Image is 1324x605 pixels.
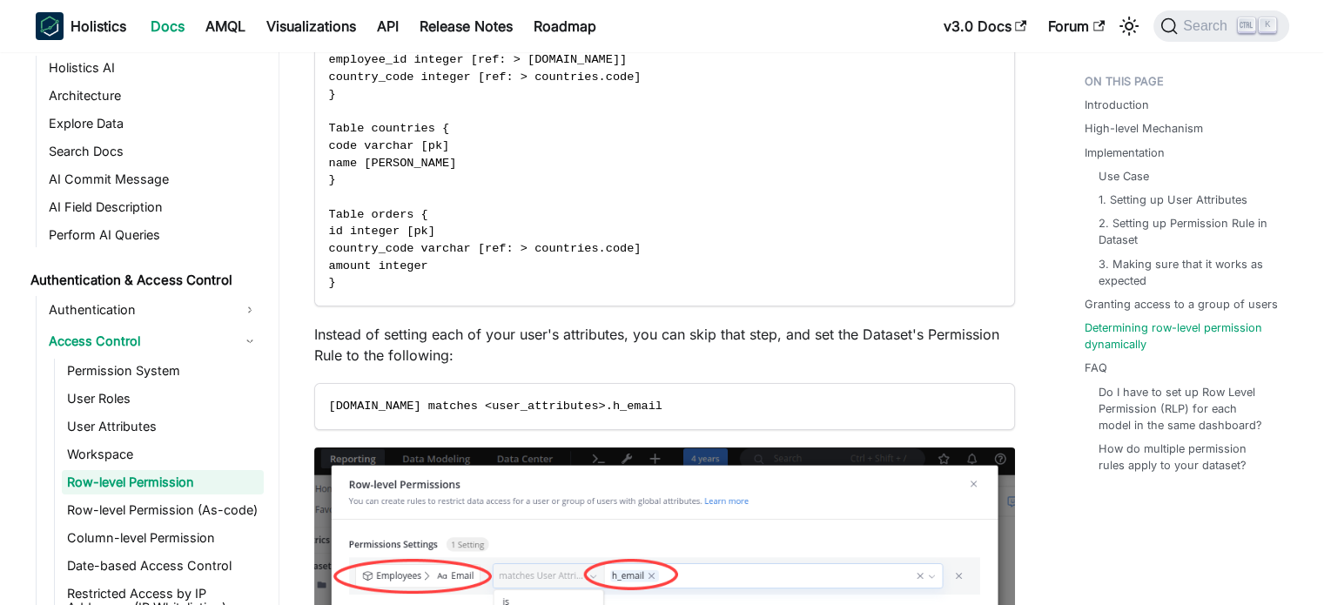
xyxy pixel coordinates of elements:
a: Workspace [62,442,264,467]
p: Instead of setting each of your user's attributes, you can skip that step, and set the Dataset's ... [314,324,1015,366]
a: Access Control [44,327,264,355]
nav: Docs sidebar [18,52,279,605]
a: Explore Data [44,111,264,136]
a: User Attributes [62,414,264,439]
span: employee_id integer [ref: > [DOMAIN_NAME]] [329,53,628,66]
a: Perform AI Queries [44,223,264,247]
a: AI Commit Message [44,167,264,192]
span: } [329,276,336,289]
span: } [329,88,336,101]
a: Architecture [44,84,264,108]
a: HolisticsHolistics [36,12,126,40]
a: Search Docs [44,139,264,164]
a: Visualizations [256,12,366,40]
span: id integer [pk] [329,225,435,238]
a: v3.0 Docs [933,12,1038,40]
a: How do multiple permission rules apply to your dataset? [1099,440,1272,474]
a: Introduction [1085,97,1149,113]
img: Holistics [36,12,64,40]
span: country_code integer [ref: > countries.code] [329,71,642,84]
a: Date-based Access Control [62,554,264,578]
span: } [329,173,336,186]
a: 2. Setting up Permission Rule in Dataset [1099,215,1272,248]
a: High-level Mechanism [1085,120,1203,137]
a: Docs [140,12,195,40]
a: Release Notes [409,12,523,40]
b: Holistics [71,16,126,37]
a: Forum [1038,12,1115,40]
a: Determining row-level permission dynamically [1085,319,1279,353]
span: name [PERSON_NAME] [329,157,457,170]
a: Authentication & Access Control [25,268,264,292]
a: 3. Making sure that it works as expected [1099,256,1272,289]
a: User Roles [62,387,264,411]
a: Authentication [44,296,264,324]
a: API [366,12,409,40]
span: Search [1178,18,1238,34]
span: Table countries { [329,122,450,135]
a: Granting access to a group of users [1085,296,1278,313]
span: amount integer [329,259,428,272]
span: Table orders { [329,208,428,221]
span: country_code varchar [ref: > countries.code] [329,242,642,255]
a: Holistics AI [44,56,264,80]
span: [DOMAIN_NAME] matches <user_attributes>.h_email [329,400,662,413]
button: Search (Ctrl+K) [1153,10,1288,42]
a: AMQL [195,12,256,40]
a: Implementation [1085,145,1165,161]
a: AI Field Description [44,195,264,219]
span: code varchar [pk] [329,139,450,152]
kbd: K [1259,17,1276,33]
a: Use Case [1099,168,1149,185]
button: Switch between dark and light mode (currently light mode) [1115,12,1143,40]
a: Permission System [62,359,264,383]
a: Row-level Permission (As-code) [62,498,264,522]
a: FAQ [1085,360,1107,376]
a: Do I have to set up Row Level Permission (RLP) for each model in the same dashboard? [1099,384,1272,434]
a: Roadmap [523,12,607,40]
a: Column-level Permission [62,526,264,550]
a: Row-level Permission [62,470,264,494]
a: 1. Setting up User Attributes [1099,192,1247,208]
